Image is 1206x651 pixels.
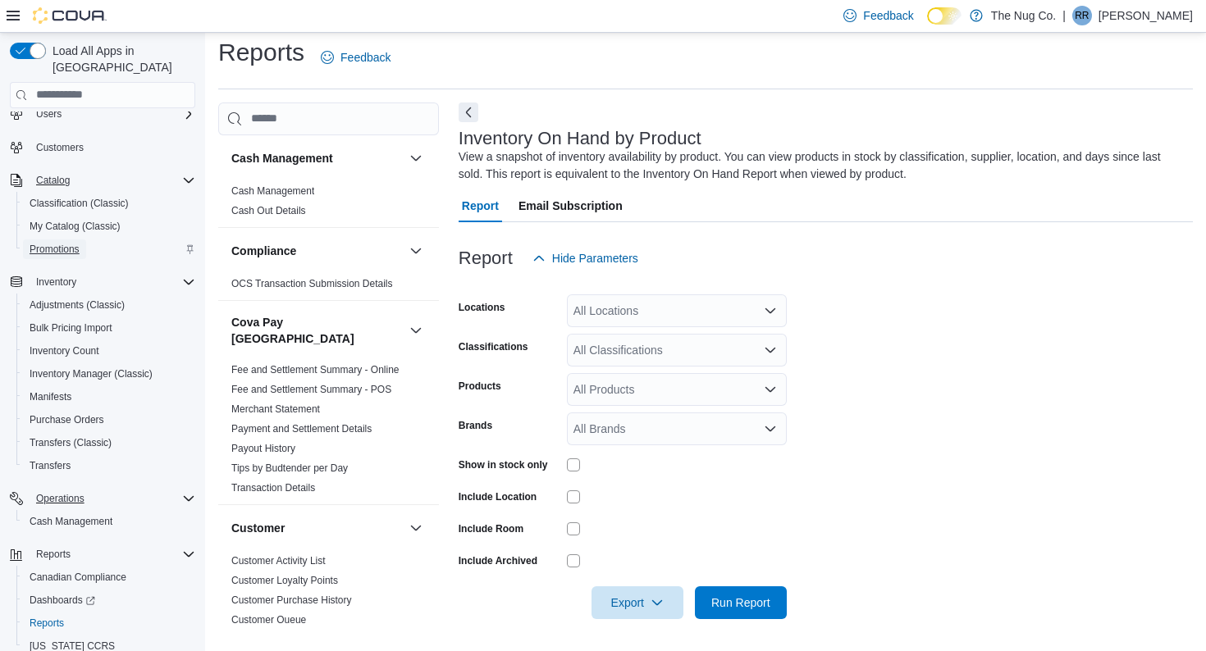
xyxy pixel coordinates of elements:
button: Reports [16,612,202,635]
a: Transaction Details [231,482,315,494]
span: Reports [30,617,64,630]
span: Customers [30,137,195,157]
input: Dark Mode [927,7,962,25]
span: Catalog [30,171,195,190]
a: Feedback [314,41,397,74]
span: Inventory Count [23,341,195,361]
button: Transfers (Classic) [16,431,202,454]
span: Customer Activity List [231,554,326,567]
button: Adjustments (Classic) [16,294,202,316]
span: Fee and Settlement Summary - Online [231,363,400,376]
span: Catalog [36,174,70,187]
span: Cash Out Details [231,204,306,217]
span: Cash Management [231,184,314,198]
button: Reports [3,543,202,566]
a: Purchase Orders [23,410,111,430]
span: Payout History [231,442,295,455]
a: Dashboards [16,589,202,612]
button: Customer [231,520,403,536]
a: Customer Purchase History [231,594,352,606]
span: Promotions [23,239,195,259]
div: View a snapshot of inventory availability by product. You can view products in stock by classific... [459,148,1185,183]
button: Cova Pay [GEOGRAPHIC_DATA] [406,321,426,340]
span: Payment and Settlement Details [231,422,372,435]
a: Promotions [23,239,86,259]
a: Customer Activity List [231,555,326,567]
span: Transfers (Classic) [30,436,112,449]
span: Bulk Pricing Import [30,321,112,335]
button: Operations [3,487,202,510]
button: Run Report [695,586,787,619]
button: Hide Parameters [526,242,645,275]
span: Dashboards [30,594,95,607]
span: Operations [30,489,195,508]
div: Cash Management [218,181,439,227]
button: Bulk Pricing Import [16,316,202,339]
button: Compliance [406,241,426,261]
span: Feedback [863,7,913,24]
span: Transfers [30,459,71,472]
span: My Catalog (Classic) [30,220,121,233]
a: Dashboards [23,590,102,610]
a: Customer Loyalty Points [231,575,338,586]
span: Promotions [30,243,80,256]
span: Transaction Details [231,481,315,494]
button: Customer [406,518,426,538]
button: Catalog [30,171,76,190]
a: Cash Management [231,185,314,197]
h1: Reports [218,36,304,69]
span: Adjustments (Classic) [23,295,195,315]
h3: Report [459,248,513,268]
span: Customer Loyalty Points [231,574,338,587]
a: Cash Out Details [231,205,306,216]
a: Merchant Statement [231,403,320,415]
span: Customers [36,141,84,154]
span: Transfers (Classic) [23,433,195,453]
span: Merchant Statement [231,403,320,416]
span: Inventory [36,275,76,289]
a: Manifests [23,387,78,407]
button: Catalog [3,169,202,192]
span: Hide Parameters [552,250,638,266]
div: Rhonda Reid [1072,6,1092,25]
button: Compliance [231,243,403,259]
button: Purchase Orders [16,408,202,431]
button: Inventory [30,272,83,292]
a: Classification (Classic) [23,193,135,213]
span: Reports [30,544,195,564]
button: Open list of options [764,383,777,396]
span: RR [1075,6,1089,25]
a: OCS Transaction Submission Details [231,278,393,289]
a: My Catalog (Classic) [23,216,127,236]
span: Classification (Classic) [23,193,195,213]
button: Manifests [16,385,202,408]
a: Transfers (Classic) [23,433,118,453]
span: Canadian Compliance [30,571,126,584]
span: Purchase Orders [23,410,195,430]
label: Include Location [459,490,537,503]
span: Manifests [30,390,71,403]
button: Cova Pay [GEOGRAPHIC_DATA] [231,314,403,347]
button: Cash Management [16,510,202,533]
a: Fee and Settlement Summary - Online [231,364,400,376]
label: Classifications [459,340,528,353]
span: OCS Transaction Submission Details [231,277,393,290]
button: Users [30,104,68,124]
span: Users [36,107,62,121]
button: Open list of options [764,422,777,435]
span: Export [601,586,674,619]
label: Locations [459,301,505,314]
span: Customer Purchase History [231,594,352,607]
button: Open list of options [764,304,777,317]
span: Load All Apps in [GEOGRAPHIC_DATA] [46,43,195,75]
span: Reports [36,548,71,561]
a: Customers [30,138,90,157]
span: Transfers [23,456,195,476]
span: Purchase Orders [30,413,104,426]
button: Cash Management [231,150,403,166]
label: Show in stock only [459,458,548,471]
span: Adjustments (Classic) [30,298,125,312]
div: Compliance [218,274,439,300]
span: Manifests [23,387,195,407]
